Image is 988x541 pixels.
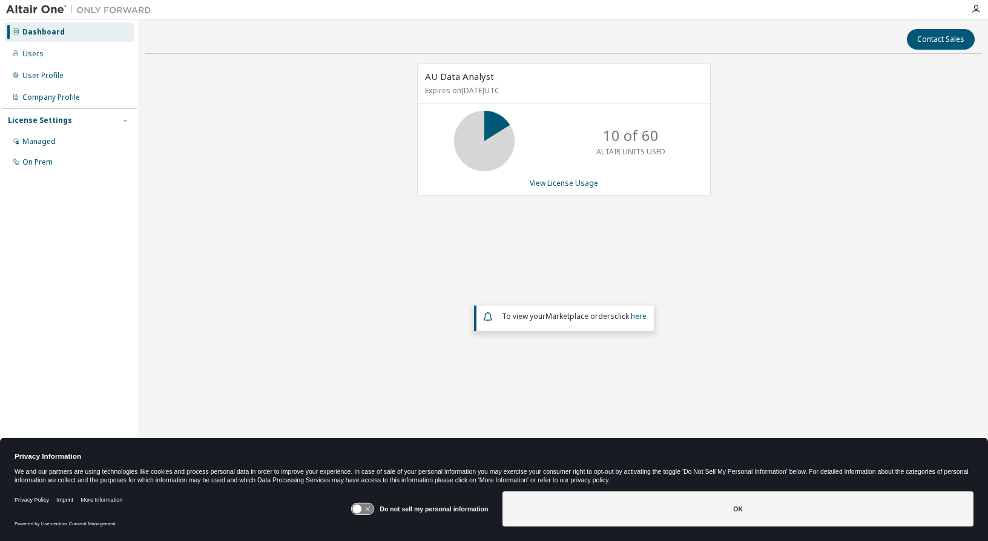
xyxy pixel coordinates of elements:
div: On Prem [22,157,53,167]
img: Altair One [6,4,157,16]
span: To view your click [502,311,647,321]
a: View License Usage [530,178,598,188]
div: Dashboard [22,27,65,37]
em: Marketplace orders [545,311,614,321]
p: ALTAIR UNITS USED [596,146,665,157]
a: here [631,311,647,321]
div: Managed [22,137,56,146]
p: 10 of 60 [603,125,659,146]
div: Company Profile [22,93,80,102]
button: Contact Sales [907,29,975,50]
div: User Profile [22,71,64,80]
div: License Settings [8,116,72,125]
div: Users [22,49,44,59]
span: AU Data Analyst [425,70,494,82]
p: Expires on [DATE] UTC [425,85,700,96]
